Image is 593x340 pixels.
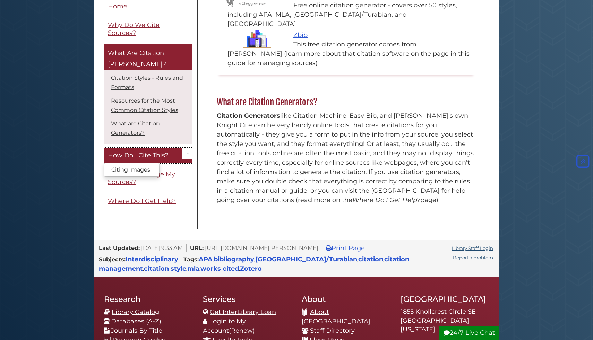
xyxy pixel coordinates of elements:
span: How Do I Manage My Sources? [108,171,175,186]
i: Print Page [326,245,332,251]
h2: About [302,294,390,304]
li: (Renew) [203,317,291,335]
a: Journals By Title [111,327,162,334]
a: Citation Styles - Rules and Formats [111,75,183,90]
span: What Are Citation [PERSON_NAME]? [108,49,166,68]
a: Logo - colorful screens and book covers Zbib [293,31,308,39]
address: 1855 Knollcrest Circle SE [GEOGRAPHIC_DATA][US_STATE] [401,307,489,334]
span: [URL][DOMAIN_NAME][PERSON_NAME] [205,244,318,251]
h2: Research [104,294,192,304]
a: How Do I Manage My Sources? [104,167,192,190]
a: works cited [200,265,239,272]
a: Report a problem [453,255,493,260]
a: Library Staff Login [452,245,493,251]
h2: [GEOGRAPHIC_DATA] [401,294,489,304]
a: Login to My Account [203,317,246,334]
a: What Are Citation [PERSON_NAME]? [104,44,192,70]
a: Where Do I Get Help? [104,193,192,209]
a: [GEOGRAPHIC_DATA]/Turabian [255,255,357,263]
p: like Citation Machine, Easy Bib, and [PERSON_NAME]'s own Knight Cite can be very handy online too... [217,111,475,205]
em: Where Do I Get Help? [352,196,420,204]
a: What are Citation Generators? [111,120,160,136]
a: Back to Top [575,157,591,165]
span: Subjects: [99,256,126,263]
a: Why Do We Cite Sources? [104,17,192,41]
span: Home [108,2,127,10]
span: Last Updated: [99,244,140,251]
a: APA [199,255,213,263]
a: Print Page [326,244,365,252]
span: Why Do We Cite Sources? [108,21,160,37]
h2: Services [203,294,291,304]
a: mla [187,265,199,272]
a: Databases (A-Z) [111,317,161,325]
a: Resources for the Most Common Citation Styles [111,97,178,113]
span: Tags: [183,256,199,263]
a: citation [358,255,383,263]
a: Zotero [240,265,262,272]
a: Interdisciplinary [126,255,178,263]
img: Logo - colorful screens and book covers [222,30,292,48]
a: Get InterLibrary Loan [210,308,276,316]
a: Staff Directory [310,327,355,334]
span: Where Do I Get Help? [108,197,176,205]
a: Library Catalog [112,308,159,316]
button: 24/7 Live Chat [439,326,499,340]
h2: What are Citation Generators? [213,97,479,108]
a: bibliography [214,255,254,263]
a: How Do I Cite This? [104,148,192,163]
span: [DATE] 9:33 AM [141,244,183,251]
span: How Do I Cite This? [108,151,169,159]
span: , , , , , , , , [99,258,409,272]
strong: Citation Generators [217,112,280,120]
div: Free online citation generator - covers over 50 styles, including APA, MLA, [GEOGRAPHIC_DATA]/Tur... [227,1,471,29]
div: This free citation generator comes from [PERSON_NAME] (learn more about that citation software on... [227,40,471,68]
a: Citing Images [104,165,159,175]
a: citation style [144,265,186,272]
span: URL: [190,244,204,251]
